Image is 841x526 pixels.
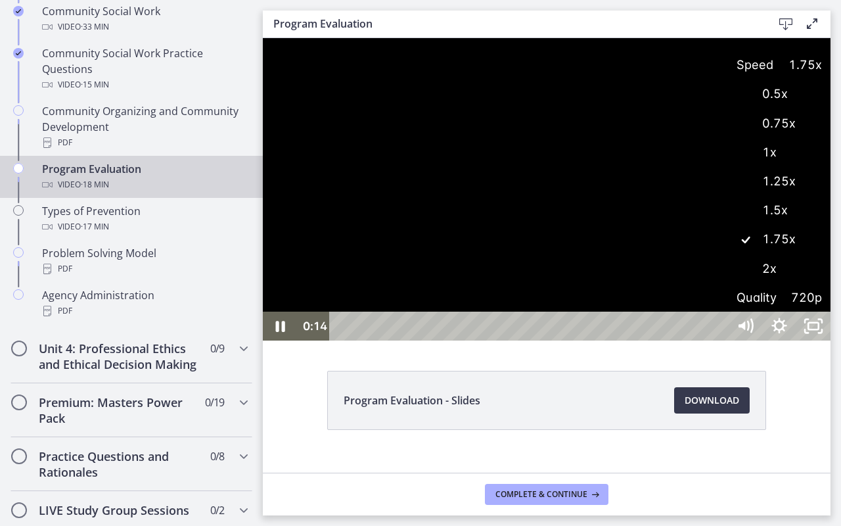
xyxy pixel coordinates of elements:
[516,245,559,274] span: 720p
[465,157,568,187] label: 1.5x
[674,387,750,414] a: Download
[39,394,199,426] h2: Premium: Masters Power Pack
[465,128,568,158] label: 1.25x
[263,38,830,341] iframe: Video Lesson
[42,19,247,35] div: Video
[485,484,608,505] button: Complete & continue
[42,77,247,93] div: Video
[81,19,109,35] span: · 33 min
[495,489,587,500] span: Complete & continue
[465,274,499,302] button: Mute
[13,48,24,59] i: Completed
[42,261,247,277] div: PDF
[42,177,247,193] div: Video
[685,393,739,408] span: Download
[42,103,247,151] div: Community Organizing and Community Development
[205,394,224,410] span: 0 / 19
[465,99,568,130] label: 1x
[474,245,516,274] span: Quality
[210,341,224,356] span: 0 / 9
[13,6,24,16] i: Completed
[42,3,247,35] div: Community Social Work
[42,203,247,235] div: Types of Prevention
[516,12,559,41] span: 1.75x
[42,219,247,235] div: Video
[81,77,109,93] span: · 15 min
[42,287,247,319] div: Agency Administration
[42,245,247,277] div: Problem Solving Model
[465,70,568,101] label: 0.75x
[534,274,568,302] button: Unfullscreen
[273,16,752,32] h3: Program Evaluation
[42,161,247,193] div: Program Evaluation
[465,12,568,41] button: Speed1.75x
[344,393,480,408] span: Program Evaluation - Slides
[42,45,247,93] div: Community Social Work Practice Questions
[39,341,199,372] h2: Unit 4: Professional Ethics and Ethical Decision Making
[465,216,568,246] label: 2x
[465,186,568,216] label: 1.75x
[81,219,109,235] span: · 17 min
[81,177,109,193] span: · 18 min
[465,245,568,274] button: Quality720p
[39,448,199,480] h2: Practice Questions and Rationales
[42,303,247,319] div: PDF
[465,41,568,71] label: 0.5x
[474,12,516,41] span: Speed
[39,502,199,518] h2: LIVE Study Group Sessions
[499,274,534,302] button: Hide settings menu
[210,448,224,464] span: 0 / 8
[210,502,224,518] span: 0 / 2
[42,135,247,151] div: PDF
